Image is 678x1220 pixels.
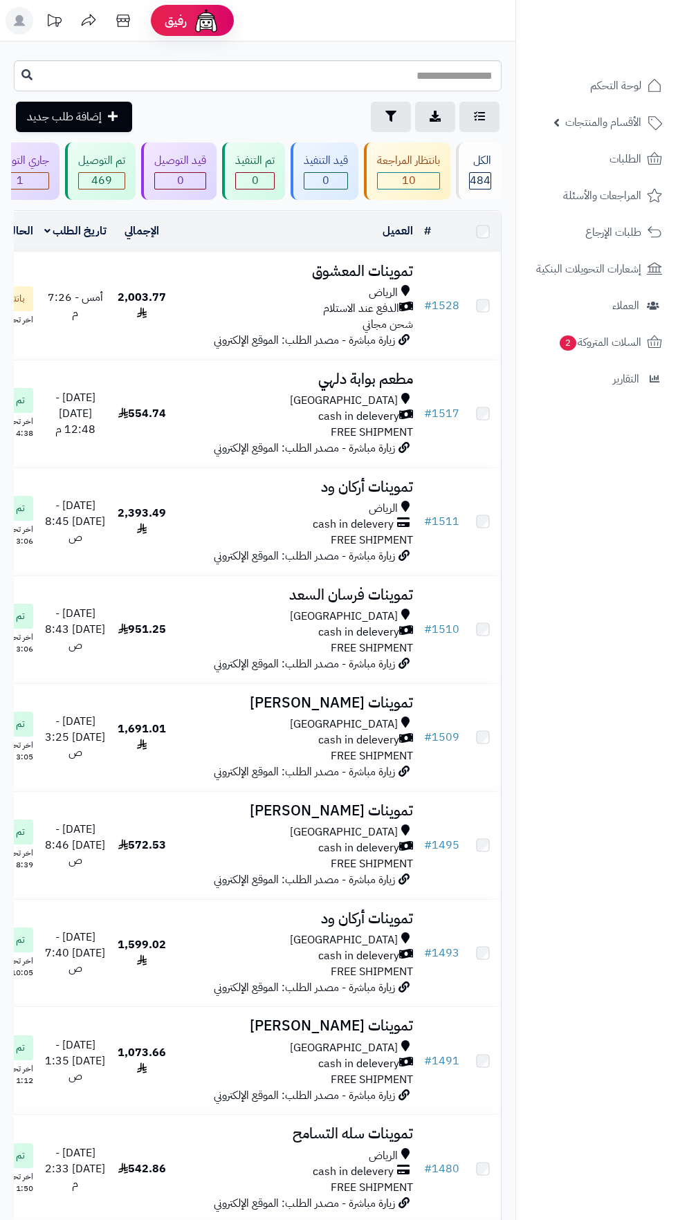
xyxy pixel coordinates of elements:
span: FREE SHIPMENT [331,748,413,764]
a: الكل484 [453,142,504,200]
span: 542.86 [118,1161,166,1177]
span: 1,599.02 [118,936,166,969]
span: # [424,1053,432,1069]
a: لوحة التحكم [524,69,670,102]
div: بانتظار المراجعة [377,153,440,169]
span: الرياض [369,501,398,517]
span: [GEOGRAPHIC_DATA] [290,932,398,948]
span: [DATE] - [DATE] 8:45 ص [45,497,105,546]
a: إضافة طلب جديد [16,102,132,132]
span: الدفع عند الاستلام [323,301,399,317]
span: زيارة مباشرة - مصدر الطلب: الموقع الإلكتروني [214,871,395,888]
a: #1511 [424,513,459,530]
span: 951.25 [118,621,166,638]
span: الأقسام والمنتجات [565,113,641,132]
a: تم التوصيل 469 [62,142,138,200]
h3: تموينات المعشوق [177,264,413,279]
span: 1,073.66 [118,1044,166,1077]
span: # [424,621,432,638]
span: FREE SHIPMENT [331,856,413,872]
a: قيد التنفيذ 0 [288,142,361,200]
span: السلات المتروكة [558,333,641,352]
a: #1509 [424,729,459,746]
span: زيارة مباشرة - مصدر الطلب: الموقع الإلكتروني [214,332,395,349]
h3: تموينات سله التسامح [177,1126,413,1142]
span: cash in delevery [318,732,399,748]
span: 554.74 [118,405,166,422]
a: #1528 [424,297,459,314]
span: FREE SHIPMENT [331,963,413,980]
a: قيد التوصيل 0 [138,142,219,200]
span: cash in delevery [313,1164,394,1180]
span: FREE SHIPMENT [331,1179,413,1196]
span: العملاء [612,296,639,315]
a: #1495 [424,837,459,853]
div: تم التوصيل [78,153,125,169]
span: 2,003.77 [118,289,166,322]
a: طلبات الإرجاع [524,216,670,249]
span: # [424,945,432,961]
span: # [424,297,432,314]
span: # [424,729,432,746]
span: [GEOGRAPHIC_DATA] [290,717,398,732]
a: تم التنفيذ 0 [219,142,288,200]
h3: تموينات أركان ود [177,911,413,927]
img: ai-face.png [192,7,220,35]
a: الحالة [7,223,33,239]
h3: تموينات [PERSON_NAME] [177,1018,413,1034]
span: المراجعات والأسئلة [563,186,641,205]
span: FREE SHIPMENT [331,424,413,441]
a: #1517 [424,405,459,422]
span: 572.53 [118,837,166,853]
span: 2 [559,335,577,351]
span: 10 [378,173,439,189]
span: زيارة مباشرة - مصدر الطلب: الموقع الإلكتروني [214,764,395,780]
a: بانتظار المراجعة 10 [361,142,453,200]
a: التقارير [524,362,670,396]
a: العملاء [524,289,670,322]
span: cash in delevery [318,1056,399,1072]
span: # [424,1161,432,1177]
a: المراجعات والأسئلة [524,179,670,212]
span: # [424,513,432,530]
div: الكل [469,153,491,169]
span: [DATE] - [DATE] 7:40 ص [45,929,105,977]
a: تاريخ الطلب [44,223,107,239]
span: [GEOGRAPHIC_DATA] [290,609,398,625]
span: 0 [155,173,205,189]
span: [DATE] - [DATE] 8:43 ص [45,605,105,654]
span: زيارة مباشرة - مصدر الطلب: الموقع الإلكتروني [214,656,395,672]
span: زيارة مباشرة - مصدر الطلب: الموقع الإلكتروني [214,548,395,564]
span: زيارة مباشرة - مصدر الطلب: الموقع الإلكتروني [214,979,395,996]
span: [DATE] - [DATE] 1:35 ص [45,1037,105,1085]
span: لوحة التحكم [590,76,641,95]
span: cash in delevery [313,517,394,533]
span: [DATE] - [DATE] 3:25 ص [45,713,105,761]
span: [GEOGRAPHIC_DATA] [290,393,398,409]
span: FREE SHIPMENT [331,532,413,548]
span: أمس - 7:26 م [48,289,103,322]
span: cash in delevery [318,409,399,425]
span: 1,691.01 [118,721,166,753]
span: الرياض [369,285,398,301]
span: الطلبات [610,149,641,169]
span: شحن مجاني [363,316,413,333]
a: الطلبات [524,142,670,176]
h3: تموينات [PERSON_NAME] [177,695,413,711]
a: #1480 [424,1161,459,1177]
span: إضافة طلب جديد [27,109,102,125]
span: 484 [470,173,491,189]
span: # [424,837,432,853]
span: الرياض [369,1148,398,1164]
a: تحديثات المنصة [37,7,71,38]
span: 0 [236,173,274,189]
a: السلات المتروكة2 [524,326,670,359]
span: رفيق [165,12,187,29]
span: 469 [79,173,125,189]
span: FREE SHIPMENT [331,1071,413,1088]
span: التقارير [613,369,639,389]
